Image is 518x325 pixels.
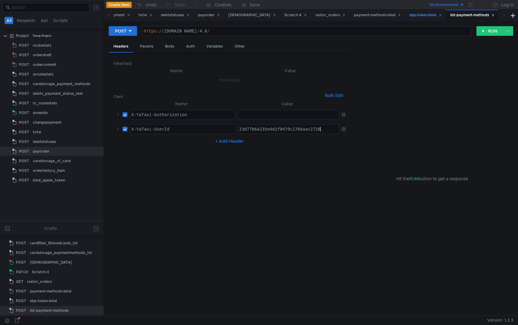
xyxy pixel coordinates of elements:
[11,4,86,11] input: Search...
[30,306,69,315] div: list-payment-methods
[19,60,29,69] span: POST
[30,248,92,257] div: cardstorage_paymentmethods_tst
[33,41,51,50] div: routestats
[118,67,234,74] th: Name
[19,70,29,79] span: POST
[19,89,29,98] span: POST
[33,137,56,146] div: debtstatuses
[161,0,189,9] button: Redo
[213,138,246,145] button: + Add Header
[106,2,132,8] button: Create New
[114,93,323,100] h6: Own
[354,12,401,18] div: payment-methods-bind
[234,67,346,74] th: Value
[396,175,468,182] span: Hit the button to get a response
[33,70,53,79] div: uroutestats
[33,60,56,69] div: ordercommit
[132,0,161,9] button: Undo
[33,89,83,98] div: debts_payment_status_test
[19,99,29,108] span: POST
[181,41,199,52] div: Auth
[19,137,29,146] span: POST
[409,176,418,181] span: RUN
[109,26,137,36] button: POST
[109,41,133,53] div: Headers
[16,258,26,267] span: POST
[16,277,23,286] span: GET
[16,306,26,315] span: POST
[16,248,26,257] span: POST
[250,3,260,7] div: Save
[5,17,13,24] button: All
[16,287,26,296] span: POST
[16,31,29,40] div: Project
[135,41,158,52] div: Params
[115,28,126,34] div: POST
[114,60,346,67] h6: Inherited
[44,225,57,232] div: Drafts
[16,239,26,248] span: POST
[16,268,28,277] span: PATCH
[30,296,57,305] div: sbp-token-bind
[33,108,48,117] div: zoneinfo
[19,51,29,60] span: POST
[161,12,189,18] div: debtstatuses
[33,176,65,185] div: bind_apple_token
[33,156,71,166] div: cardstorage_v1_card
[19,118,29,127] span: POST
[230,41,250,52] div: Other
[219,77,240,83] nz-embed-empty: No Results
[33,147,49,156] div: payorder
[450,12,495,18] div: list-payment-methods
[19,128,29,137] span: POST
[32,268,49,277] div: Scratch 4
[30,239,78,248] div: cardfilter_filteredcards_tst
[487,316,513,325] span: Version: 1.3.3
[19,79,29,88] span: POST
[409,12,442,18] div: sbp-token-bind
[33,51,51,60] div: orderdraft
[201,41,228,52] div: Variables
[284,12,307,18] div: Scratch 4
[19,108,29,117] span: POST
[430,2,458,8] div: No Environment
[33,118,61,127] div: changepayment
[228,12,276,18] div: [DEMOGRAPHIC_DATA]
[30,258,72,267] div: [DEMOGRAPHIC_DATA]
[215,1,231,8] div: Cookies
[315,12,345,18] div: restor_orders
[19,147,29,156] span: POST
[51,17,70,24] button: Scripts
[19,156,29,166] span: POST
[27,277,52,286] div: restor_orders
[30,287,71,296] div: payment-methods-bind
[160,41,179,52] div: Body
[19,41,29,50] span: POST
[39,17,50,24] button: Api
[501,1,514,8] div: Log In
[323,92,346,99] button: Bulk Edit
[16,296,26,305] span: POST
[127,100,235,107] th: Name
[19,176,29,185] span: POST
[235,100,339,107] th: Value
[19,166,29,175] span: POST
[33,128,41,137] div: totw
[139,12,152,18] div: totw
[476,26,503,36] button: RUN
[198,12,220,18] div: payorder
[146,1,157,8] div: Undo
[175,1,185,8] div: Redo
[33,79,90,88] div: cardstorage_payment_methods
[33,166,65,175] div: orderhistory_item
[33,99,57,108] div: tc_routestats
[15,17,37,24] button: Requests
[33,31,51,40] div: Temp Project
